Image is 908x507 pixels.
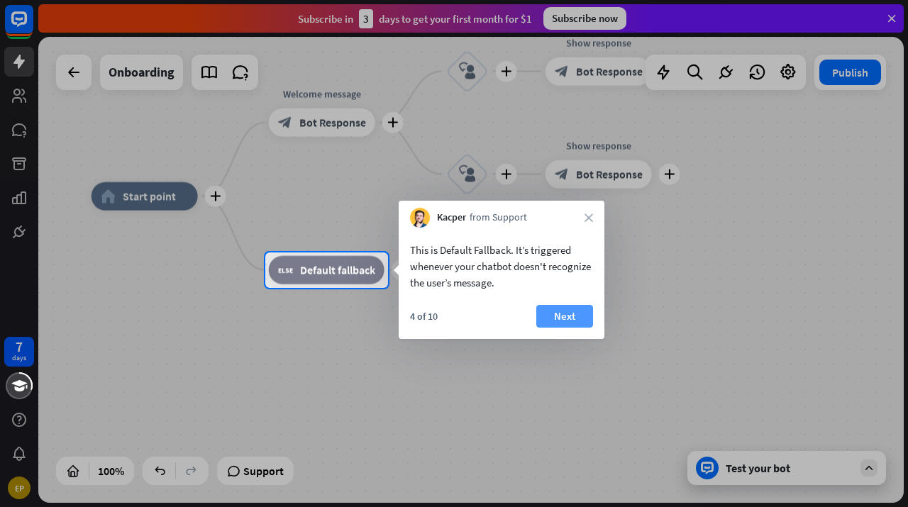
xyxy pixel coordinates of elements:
[300,263,375,277] span: Default fallback
[11,6,54,48] button: Open LiveChat chat widget
[410,242,593,291] div: This is Default Fallback. It’s triggered whenever your chatbot doesn't recognize the user’s message.
[585,213,593,222] i: close
[470,211,527,225] span: from Support
[437,211,466,225] span: Kacper
[536,305,593,328] button: Next
[278,263,293,277] i: block_fallback
[410,310,438,323] div: 4 of 10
